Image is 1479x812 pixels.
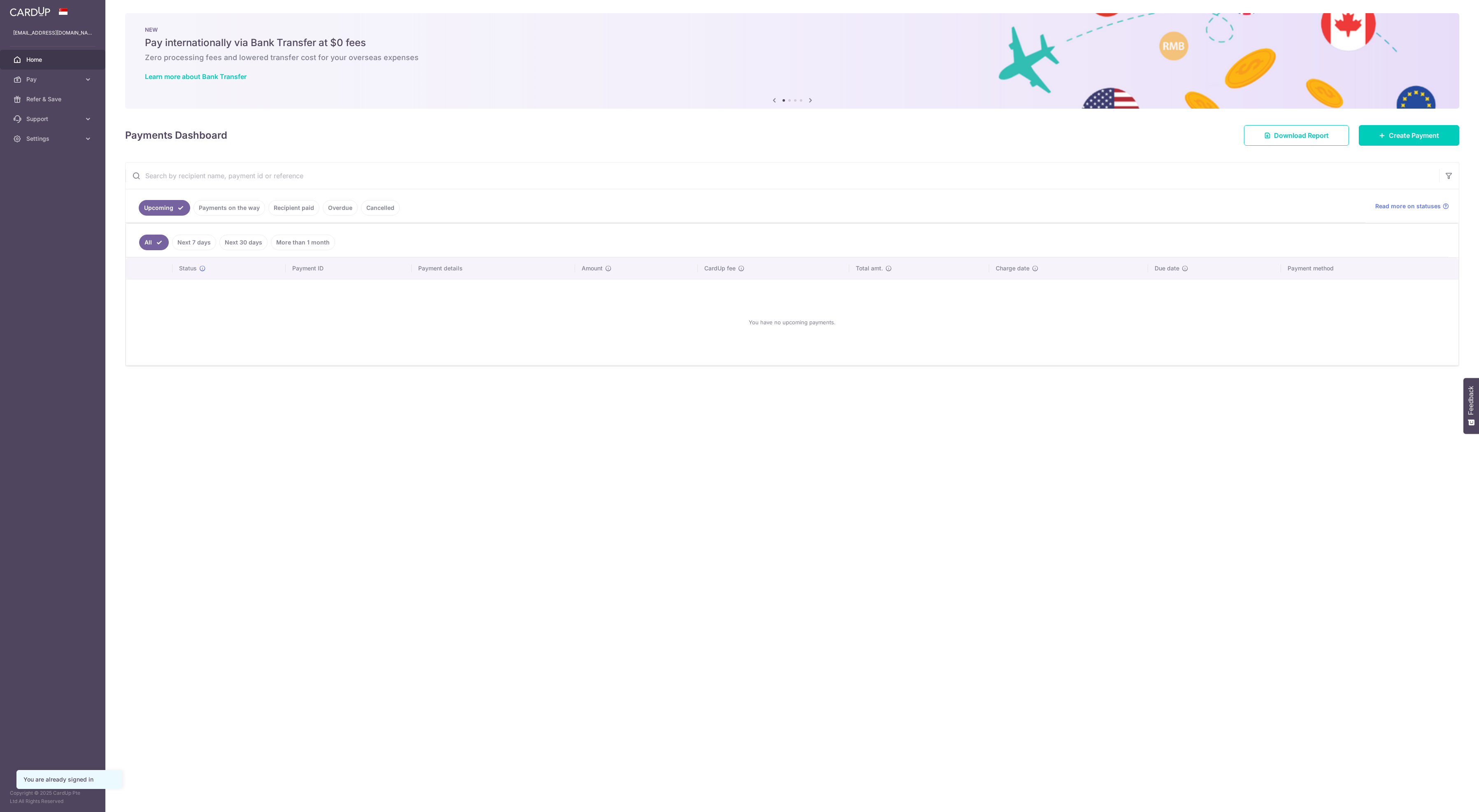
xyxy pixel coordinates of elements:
div: You are already signed in [23,775,115,784]
span: Pay [26,75,81,84]
a: More than 1 month [271,235,335,250]
a: Upcoming [139,200,190,216]
span: Refer & Save [26,95,81,103]
span: Total amt. [856,264,883,272]
p: NEW [145,26,1439,33]
a: Next 7 days [172,235,216,250]
span: Read more on statuses [1375,202,1441,210]
a: Payments on the way [193,200,265,216]
span: Due date [1155,264,1179,272]
a: Download Report [1244,125,1349,146]
h4: Payments Dashboard [125,128,227,143]
button: Feedback - Show survey [1463,378,1479,434]
a: Overdue [323,200,358,216]
div: You have no upcoming payments. [136,286,1449,358]
th: Payment details [412,258,575,279]
span: Support [26,115,81,123]
span: Download Report [1274,130,1329,140]
span: Home [26,56,81,64]
span: Create Payment [1389,130,1439,140]
a: All [139,235,169,250]
span: CardUp fee [704,264,736,272]
span: Status [179,264,197,272]
img: Bank transfer banner [125,13,1459,109]
input: Search by recipient name, payment id or reference [126,163,1439,189]
a: Recipient paid [268,200,319,216]
span: Feedback [1467,386,1475,415]
a: Learn more about Bank Transfer [145,72,247,81]
a: Cancelled [361,200,400,216]
h6: Zero processing fees and lowered transfer cost for your overseas expenses [145,53,1439,63]
span: Settings [26,135,81,143]
span: Amount [582,264,603,272]
th: Payment method [1281,258,1458,279]
a: Create Payment [1359,125,1459,146]
th: Payment ID [286,258,412,279]
h5: Pay internationally via Bank Transfer at $0 fees [145,36,1439,49]
span: Charge date [996,264,1029,272]
a: Next 30 days [219,235,268,250]
a: Read more on statuses [1375,202,1449,210]
p: [EMAIL_ADDRESS][DOMAIN_NAME] [13,29,92,37]
img: CardUp [10,7,50,16]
